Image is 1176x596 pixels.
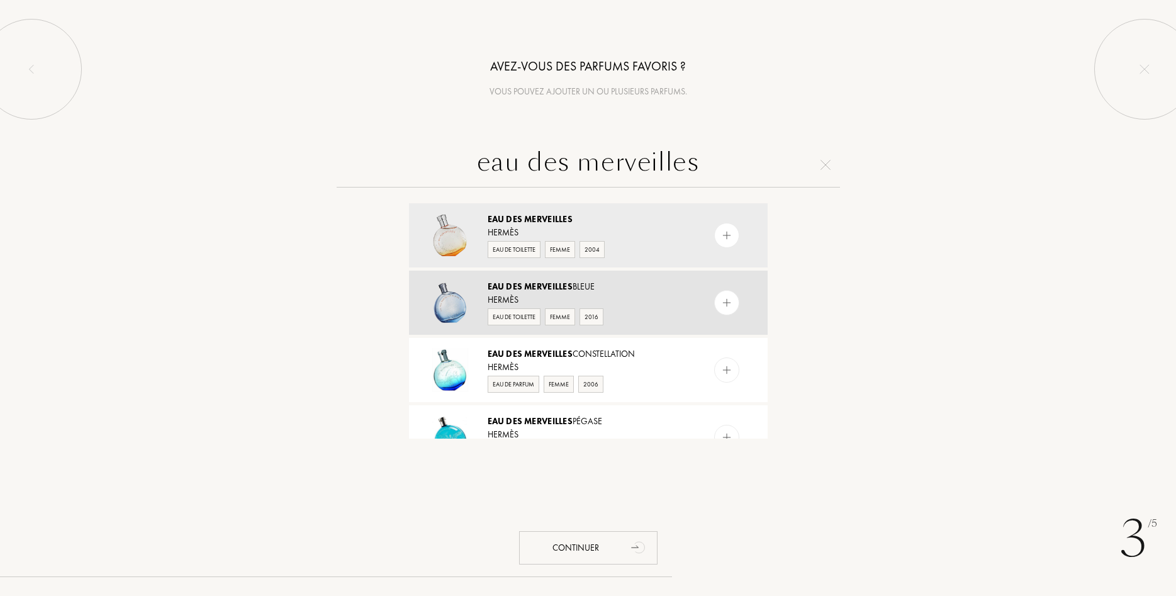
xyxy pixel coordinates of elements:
[524,348,573,359] span: Merveilles
[488,415,505,427] span: Eau
[488,361,688,374] div: Hermès
[506,281,522,292] span: des
[524,213,573,225] span: Merveilles
[506,415,522,427] span: des
[488,281,505,292] span: Eau
[1140,64,1150,74] img: quit_onboard.svg
[580,308,603,325] div: 2016
[428,213,472,257] img: Eau des Merveilles
[488,428,688,441] div: Hermès
[488,348,505,359] span: Eau
[428,415,472,459] img: Eau des Merveilles Pégase
[488,280,688,293] div: Bleue
[720,230,732,242] img: add_pf.svg
[1148,517,1157,531] span: /5
[544,376,574,393] div: Femme
[506,348,522,359] span: des
[428,281,472,325] img: Eau des Merveilles Bleue
[488,376,539,393] div: Eau de Parfum
[519,531,658,565] div: Continuer
[524,415,573,427] span: Merveilles
[720,364,732,376] img: add_pf.svg
[488,226,688,239] div: Hermès
[720,432,732,444] img: add_pf.svg
[428,348,472,392] img: Eau des Merveilles Constellation
[545,241,575,258] div: Femme
[488,213,505,225] span: Eau
[524,281,573,292] span: Merveilles
[720,297,732,309] img: add_pf.svg
[337,142,840,188] input: Rechercher un parfum
[580,241,605,258] div: 2004
[488,347,688,361] div: Constellation
[506,213,522,225] span: des
[1120,502,1157,577] div: 3
[488,415,688,428] div: Pégase
[820,160,831,170] img: cross.svg
[26,64,36,74] img: left_onboard.svg
[545,308,575,325] div: Femme
[578,376,603,393] div: 2006
[627,534,652,559] div: animation
[488,308,540,325] div: Eau de Toilette
[488,293,688,306] div: Hermès
[488,241,540,258] div: Eau de Toilette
